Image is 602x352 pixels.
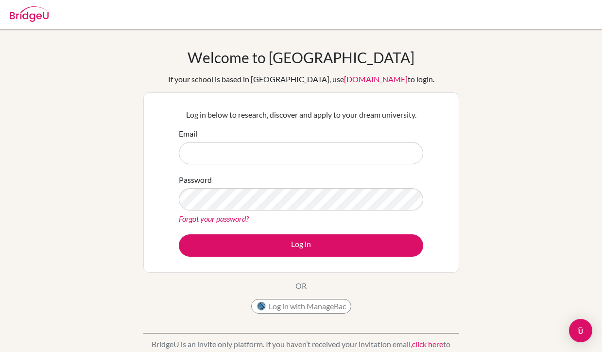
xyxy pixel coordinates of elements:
[179,174,212,186] label: Password
[179,214,249,223] a: Forgot your password?
[251,299,351,314] button: Log in with ManageBac
[179,128,197,140] label: Email
[179,109,423,121] p: Log in below to research, discover and apply to your dream university.
[168,73,434,85] div: If your school is based in [GEOGRAPHIC_DATA], use to login.
[179,234,423,257] button: Log in
[295,280,307,292] p: OR
[412,339,443,349] a: click here
[188,49,414,66] h1: Welcome to [GEOGRAPHIC_DATA]
[10,6,49,22] img: Bridge-U
[344,74,408,84] a: [DOMAIN_NAME]
[569,319,592,342] div: Open Intercom Messenger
